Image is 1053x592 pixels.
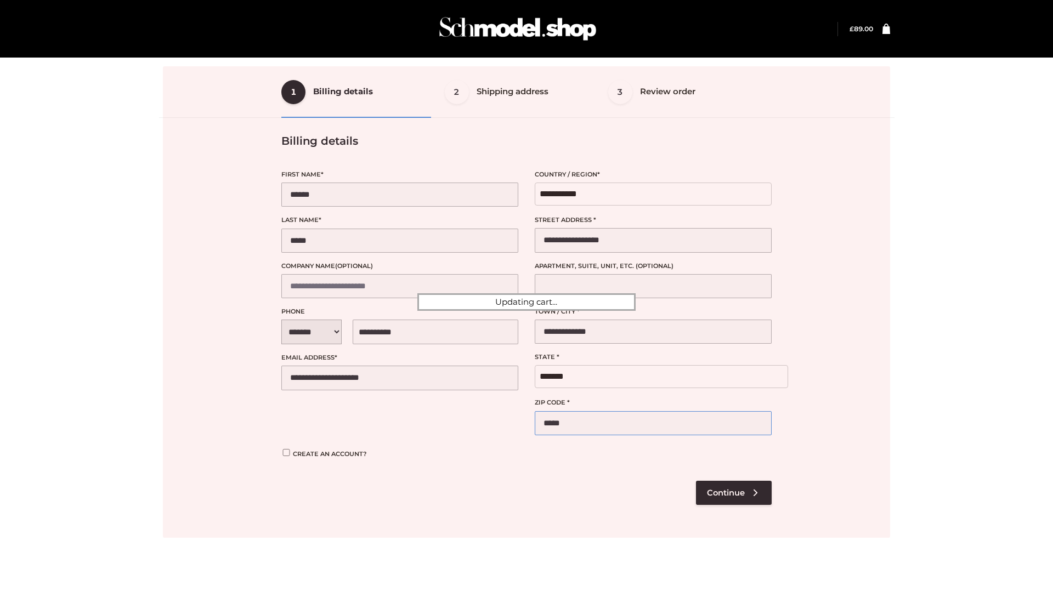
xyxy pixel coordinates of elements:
span: £ [850,25,854,33]
a: £89.00 [850,25,873,33]
bdi: 89.00 [850,25,873,33]
img: Schmodel Admin 964 [435,7,600,50]
div: Updating cart... [417,293,636,311]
